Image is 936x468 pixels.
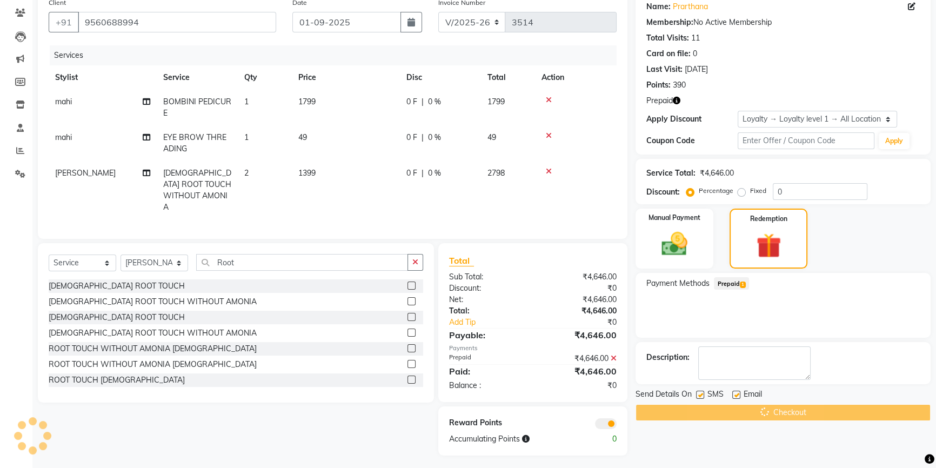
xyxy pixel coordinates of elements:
div: Last Visit: [646,64,683,75]
div: ₹4,646.00 [533,305,625,317]
th: Service [157,65,238,90]
span: 1 [244,132,249,142]
div: [DATE] [685,64,708,75]
div: Services [50,45,625,65]
span: Send Details On [636,389,692,402]
div: 0 [693,48,697,59]
a: Add Tip [441,317,549,328]
th: Action [535,65,617,90]
th: Qty [238,65,292,90]
div: Name: [646,1,671,12]
span: 49 [487,132,496,142]
span: EYE BROW THREADING [163,132,226,153]
div: Coupon Code [646,135,738,146]
img: _cash.svg [653,229,696,259]
span: 2798 [487,168,505,178]
div: Balance : [441,380,533,391]
span: 1 [244,97,249,106]
div: ROOT TOUCH WITHOUT AMONIA [DEMOGRAPHIC_DATA] [49,359,257,370]
span: Payment Methods [646,278,710,289]
div: ₹4,646.00 [533,294,625,305]
input: Enter Offer / Coupon Code [738,132,874,149]
button: +91 [49,12,79,32]
th: Price [292,65,400,90]
div: ROOT TOUCH WITHOUT AMONIA [DEMOGRAPHIC_DATA] [49,343,257,355]
div: [DEMOGRAPHIC_DATA] ROOT TOUCH [49,280,185,292]
div: Net: [441,294,533,305]
div: Total Visits: [646,32,689,44]
div: [DEMOGRAPHIC_DATA] ROOT TOUCH [49,312,185,323]
input: Search or Scan [196,254,408,271]
div: Discount: [646,186,680,198]
span: 49 [298,132,307,142]
a: Prarthana [673,1,708,12]
span: Prepaid [714,277,749,290]
div: ₹4,646.00 [533,329,625,342]
span: Total [449,255,474,266]
span: BOMBINI PEDICURE [163,97,231,118]
span: | [422,168,424,179]
span: 2 [244,168,249,178]
span: SMS [707,389,724,402]
div: Discount: [441,283,533,294]
div: ₹4,646.00 [700,168,734,179]
span: 0 % [428,132,441,143]
span: [PERSON_NAME] [55,168,116,178]
div: Total: [441,305,533,317]
div: 390 [673,79,686,91]
div: Sub Total: [441,271,533,283]
div: [DEMOGRAPHIC_DATA] ROOT TOUCH WITHOUT AMONIA [49,327,257,339]
label: Percentage [699,186,733,196]
div: Service Total: [646,168,696,179]
input: Search by Name/Mobile/Email/Code [78,12,276,32]
div: Membership: [646,17,693,28]
div: ₹0 [533,380,625,391]
div: Apply Discount [646,113,738,125]
div: [DEMOGRAPHIC_DATA] ROOT TOUCH WITHOUT AMONIA [49,296,257,307]
div: Points: [646,79,671,91]
div: Reward Points [441,417,533,429]
span: 1799 [487,97,505,106]
div: Prepaid [441,353,533,364]
div: Payments [449,344,617,353]
div: No Active Membership [646,17,920,28]
span: 0 F [406,96,417,108]
div: ROOT TOUCH [DEMOGRAPHIC_DATA] [49,375,185,386]
span: 1799 [298,97,316,106]
button: Apply [879,133,910,149]
span: 1399 [298,168,316,178]
span: 0 F [406,132,417,143]
div: Accumulating Points [441,433,579,445]
div: ₹4,646.00 [533,271,625,283]
span: | [422,132,424,143]
th: Total [481,65,535,90]
span: mahi [55,132,72,142]
div: 11 [691,32,700,44]
div: ₹4,646.00 [533,365,625,378]
span: Prepaid [646,95,673,106]
img: _gift.svg [748,230,789,261]
label: Redemption [750,214,787,224]
div: 0 [579,433,625,445]
div: Card on file: [646,48,691,59]
th: Disc [400,65,481,90]
span: mahi [55,97,72,106]
div: ₹0 [533,283,625,294]
span: Email [744,389,762,402]
div: ₹0 [548,317,625,328]
span: 0 F [406,168,417,179]
div: ₹4,646.00 [533,353,625,364]
div: Paid: [441,365,533,378]
span: 0 % [428,168,441,179]
div: Description: [646,352,690,363]
label: Fixed [750,186,766,196]
span: 0 % [428,96,441,108]
span: [DEMOGRAPHIC_DATA] ROOT TOUCH WITHOUT AMONIA [163,168,231,212]
span: | [422,96,424,108]
label: Manual Payment [648,213,700,223]
span: 1 [740,282,746,288]
th: Stylist [49,65,157,90]
div: Payable: [441,329,533,342]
